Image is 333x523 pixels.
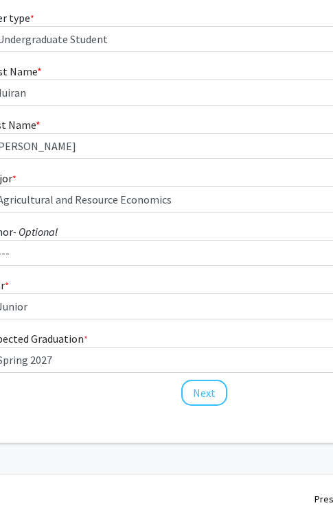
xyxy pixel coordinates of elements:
button: Next [181,380,227,406]
iframe: Chat [10,461,58,513]
i: - Optional [13,225,58,239]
